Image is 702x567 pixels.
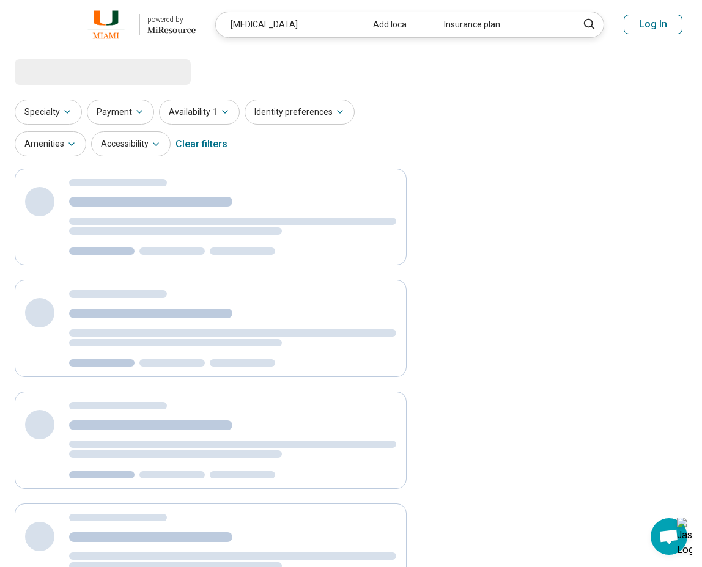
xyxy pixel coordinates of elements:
div: Insurance plan [429,12,571,37]
span: 1 [213,106,218,119]
button: Log In [624,15,682,34]
button: Identity preferences [245,100,355,125]
button: Payment [87,100,154,125]
button: Availability1 [159,100,240,125]
a: University of Miamipowered by [20,10,196,39]
div: powered by [147,14,196,25]
div: Add location [358,12,429,37]
button: Amenities [15,131,86,156]
button: Specialty [15,100,82,125]
button: Accessibility [91,131,171,156]
img: University of Miami [80,10,132,39]
div: [MEDICAL_DATA] [216,12,358,37]
span: Loading... [15,59,117,84]
div: Open chat [651,518,687,555]
div: Clear filters [175,130,227,159]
